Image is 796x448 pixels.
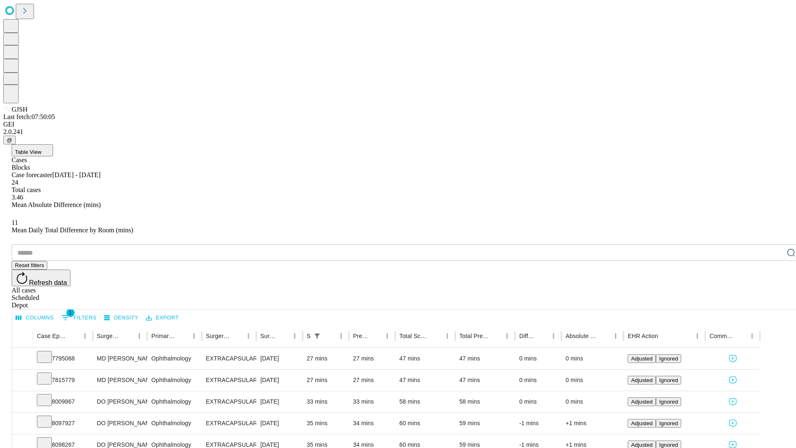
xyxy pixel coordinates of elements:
[12,270,70,286] button: Refresh data
[459,413,511,434] div: 59 mins
[548,330,559,342] button: Menu
[519,370,557,391] div: 0 mins
[399,348,451,369] div: 47 mins
[15,262,44,268] span: Reset filters
[656,397,681,406] button: Ignored
[353,413,391,434] div: 34 mins
[519,348,557,369] div: 0 mins
[501,330,513,342] button: Menu
[631,377,653,383] span: Adjusted
[399,391,451,412] div: 58 mins
[260,413,298,434] div: [DATE]
[12,201,101,208] span: Mean Absolute Difference (mins)
[243,330,254,342] button: Menu
[151,391,197,412] div: Ophthalmology
[628,354,656,363] button: Adjusted
[12,179,18,186] span: 24
[399,333,429,339] div: Total Scheduled Duration
[307,370,345,391] div: 27 mins
[610,330,621,342] button: Menu
[66,309,75,317] span: 1
[459,348,511,369] div: 47 mins
[16,416,29,431] button: Expand
[324,330,335,342] button: Sort
[97,333,121,339] div: Surgeon Name
[659,330,670,342] button: Sort
[656,376,681,385] button: Ignored
[102,312,141,324] button: Density
[12,186,41,193] span: Total cases
[206,348,252,369] div: EXTRACAPSULAR CATARACT REMOVAL WITH [MEDICAL_DATA]
[12,226,133,234] span: Mean Daily Total Difference by Room (mins)
[122,330,133,342] button: Sort
[659,442,678,448] span: Ignored
[12,261,47,270] button: Reset filters
[459,370,511,391] div: 47 mins
[565,333,597,339] div: Absolute Difference
[519,333,535,339] div: Difference
[335,330,347,342] button: Menu
[37,391,89,412] div: 8009867
[231,330,243,342] button: Sort
[565,348,619,369] div: 0 mins
[442,330,453,342] button: Menu
[370,330,381,342] button: Sort
[37,348,89,369] div: 7795068
[565,413,619,434] div: +1 mins
[353,370,391,391] div: 27 mins
[353,391,391,412] div: 33 mins
[59,311,99,324] button: Show filters
[631,355,653,362] span: Adjusted
[490,330,501,342] button: Sort
[289,330,301,342] button: Menu
[598,330,610,342] button: Sort
[311,330,323,342] div: 1 active filter
[260,348,298,369] div: [DATE]
[709,333,733,339] div: Comments
[79,330,91,342] button: Menu
[307,391,345,412] div: 33 mins
[97,391,143,412] div: DO [PERSON_NAME]
[12,194,23,201] span: 3.46
[15,149,41,155] span: Table View
[628,333,658,339] div: EHR Action
[151,370,197,391] div: Ophthalmology
[519,413,557,434] div: -1 mins
[37,370,89,391] div: 7815779
[631,420,653,426] span: Adjusted
[659,420,678,426] span: Ignored
[659,355,678,362] span: Ignored
[133,330,145,342] button: Menu
[628,397,656,406] button: Adjusted
[16,395,29,409] button: Expand
[97,413,143,434] div: DO [PERSON_NAME]
[659,377,678,383] span: Ignored
[459,391,511,412] div: 58 mins
[430,330,442,342] button: Sort
[656,354,681,363] button: Ignored
[3,128,793,136] div: 2.0.241
[68,330,79,342] button: Sort
[97,370,143,391] div: MD [PERSON_NAME]
[307,413,345,434] div: 35 mins
[3,136,16,144] button: @
[206,413,252,434] div: EXTRACAPSULAR CATARACT REMOVAL WITH [MEDICAL_DATA]
[260,370,298,391] div: [DATE]
[399,413,451,434] div: 60 mins
[628,419,656,428] button: Adjusted
[206,391,252,412] div: EXTRACAPSULAR CATARACT REMOVAL WITH [MEDICAL_DATA]
[311,330,323,342] button: Show filters
[631,399,653,405] span: Adjusted
[519,391,557,412] div: 0 mins
[151,333,175,339] div: Primary Service
[37,413,89,434] div: 8097927
[307,333,311,339] div: Scheduled In Room Duration
[399,370,451,391] div: 47 mins
[353,348,391,369] div: 27 mins
[177,330,188,342] button: Sort
[260,333,277,339] div: Surgery Date
[631,442,653,448] span: Adjusted
[307,348,345,369] div: 27 mins
[14,312,56,324] button: Select columns
[97,348,143,369] div: MD [PERSON_NAME]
